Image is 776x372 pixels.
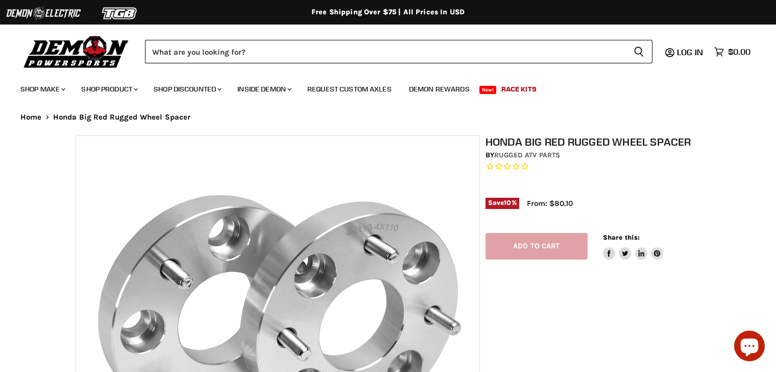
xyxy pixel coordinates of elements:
[672,48,709,57] a: Log in
[494,151,560,159] a: Rugged ATV Parts
[486,198,519,209] span: Save %
[728,47,750,57] span: $0.00
[13,75,748,100] ul: Main menu
[527,199,573,208] span: From: $80.10
[603,234,640,241] span: Share this:
[145,40,652,63] form: Product
[625,40,652,63] button: Search
[74,79,144,100] a: Shop Product
[504,199,511,206] span: 10
[486,150,706,161] div: by
[53,113,191,122] span: Honda Big Red Rugged Wheel Spacer
[603,233,664,260] aside: Share this:
[486,135,706,148] h1: Honda Big Red Rugged Wheel Spacer
[709,44,756,59] a: $0.00
[494,79,544,100] a: Race Kits
[486,161,706,172] span: Rated 0.0 out of 5 stars 0 reviews
[20,113,42,122] a: Home
[731,331,768,364] inbox-online-store-chat: Shopify online store chat
[677,47,703,57] span: Log in
[479,86,497,94] span: New!
[230,79,298,100] a: Inside Demon
[300,79,399,100] a: Request Custom Axles
[401,79,477,100] a: Demon Rewards
[82,4,158,23] img: TGB Logo 2
[146,79,228,100] a: Shop Discounted
[13,79,71,100] a: Shop Make
[145,40,625,63] input: Search
[5,4,82,23] img: Demon Electric Logo 2
[20,33,132,69] img: Demon Powersports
